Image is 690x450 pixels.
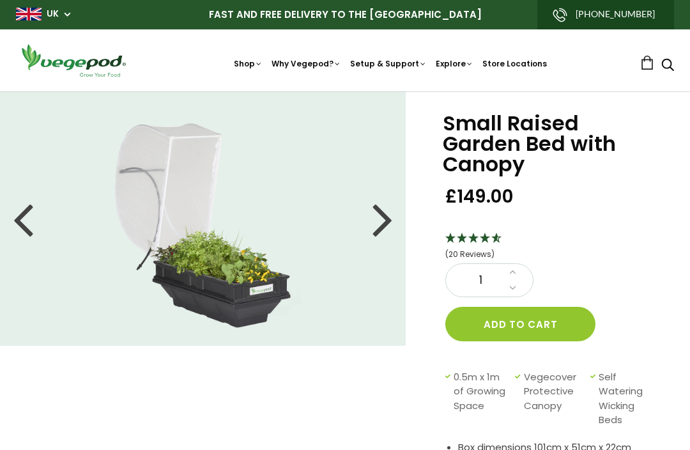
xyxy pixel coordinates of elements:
[96,107,309,330] img: Small Raised Garden Bed with Canopy
[505,280,520,297] a: Decrease quantity by 1
[234,58,263,69] a: Shop
[661,59,674,73] a: Search
[436,58,473,69] a: Explore
[445,249,494,260] span: (20 Reviews)
[272,58,341,69] a: Why Vegepod?
[454,370,509,428] span: 0.5m x 1m of Growing Space
[350,58,427,69] a: Setup & Support
[445,185,514,208] span: £149.00
[443,113,658,175] h1: Small Raised Garden Bed with Canopy
[47,8,59,20] a: UK
[482,58,547,69] a: Store Locations
[459,272,502,289] span: 1
[16,42,131,79] img: Vegepod
[505,264,520,281] a: Increase quantity by 1
[445,231,658,263] div: 4.75 Stars - 20 Reviews
[16,8,42,20] img: gb_large.png
[524,370,584,428] span: Vegecover Protective Canopy
[445,307,595,341] button: Add to cart
[599,370,652,428] span: Self Watering Wicking Beds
